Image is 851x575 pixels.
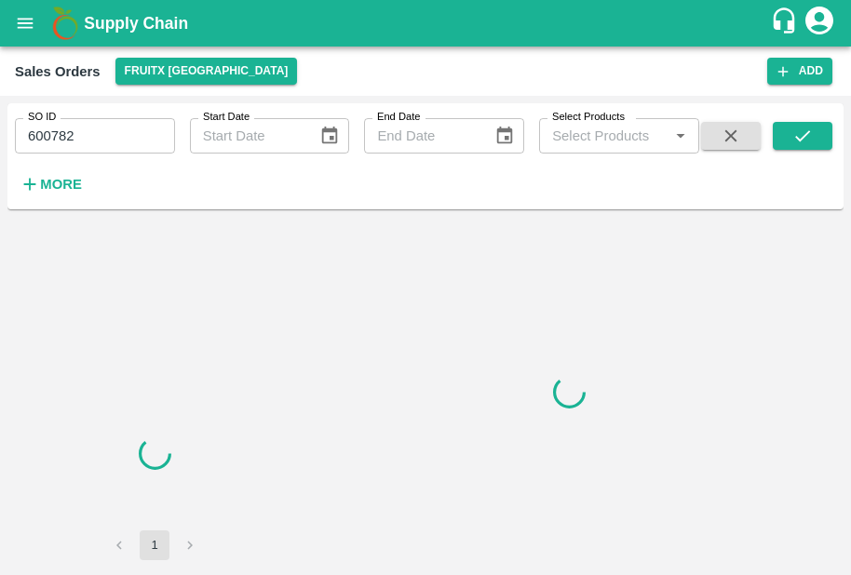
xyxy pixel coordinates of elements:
[4,2,47,45] button: open drawer
[140,530,169,560] button: page 1
[28,110,56,125] label: SO ID
[15,60,101,84] div: Sales Orders
[312,118,347,154] button: Choose date
[84,14,188,33] b: Supply Chain
[803,4,836,43] div: account of current user
[767,58,832,85] button: Add
[203,110,250,125] label: Start Date
[770,7,803,40] div: customer-support
[15,118,175,154] input: Enter SO ID
[487,118,522,154] button: Choose date
[364,118,479,154] input: End Date
[47,5,84,42] img: logo
[190,118,304,154] input: Start Date
[40,177,82,192] strong: More
[84,10,770,36] a: Supply Chain
[15,168,87,200] button: More
[377,110,420,125] label: End Date
[669,124,693,148] button: Open
[115,58,298,85] button: Select DC
[101,530,208,560] nav: pagination navigation
[552,110,625,125] label: Select Products
[545,124,663,148] input: Select Products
